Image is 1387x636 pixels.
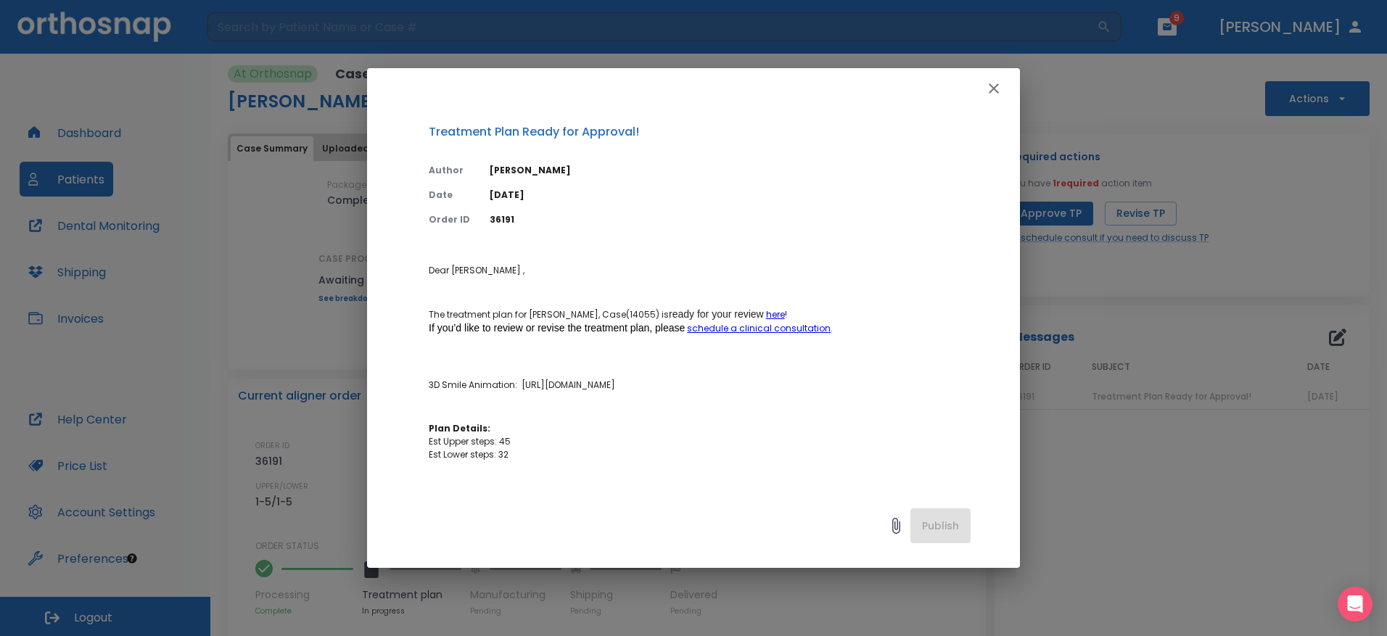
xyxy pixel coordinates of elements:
[429,322,685,334] span: If you’d like to review or revise the treatment plan, please
[429,189,472,202] p: Date
[429,307,971,335] p: The treatment plan for [PERSON_NAME], Case(14055) is ! .
[429,264,971,277] p: Dear [PERSON_NAME] ,
[669,308,764,320] span: ready for your review
[429,366,971,392] p: 3D Smile Animation: [URL][DOMAIN_NAME]
[766,308,785,321] a: here
[429,123,971,141] p: Treatment Plan Ready for Approval!
[490,164,971,177] p: [PERSON_NAME]
[429,164,472,177] p: Author
[429,422,490,434] strong: Plan Details:
[490,189,971,202] p: [DATE]
[490,213,971,226] p: 36191
[429,422,971,461] p: Est Upper steps: 45 Est Lower steps: 32
[1338,587,1372,621] div: Open Intercom Messenger
[429,213,472,226] p: Order ID
[687,322,831,334] a: schedule a clinical consultation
